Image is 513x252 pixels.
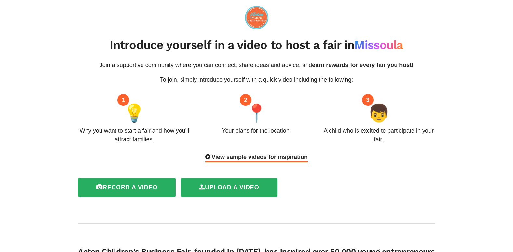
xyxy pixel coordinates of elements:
[222,126,291,135] div: Your plans for the location.
[240,94,251,106] div: 2
[322,126,435,144] div: A child who is excited to participate in your fair.
[117,94,129,106] div: 1
[123,100,145,126] span: 💡
[78,178,176,197] label: Record a video
[78,38,435,52] h2: Introduce yourself in a video to host a fair in
[312,62,413,68] span: earn rewards for every fair you host!
[368,100,390,126] span: 👦
[246,100,267,126] span: 📍
[245,6,268,29] img: logo-09e7f61fd0461591446672a45e28a4aa4e3f772ea81a4ddf9c7371a8bcc222a1.png
[78,126,191,144] div: Why you want to start a fair and how you'll attract families.
[78,61,435,70] p: Join a supportive community where you can connect, share ideas and advice, and
[354,38,403,52] span: Missoula
[362,94,374,106] div: 3
[205,153,308,162] div: View sample videos for inspiration
[181,178,277,197] label: Upload a video
[78,76,435,84] p: To join, simply introduce yourself with a quick video including the following:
